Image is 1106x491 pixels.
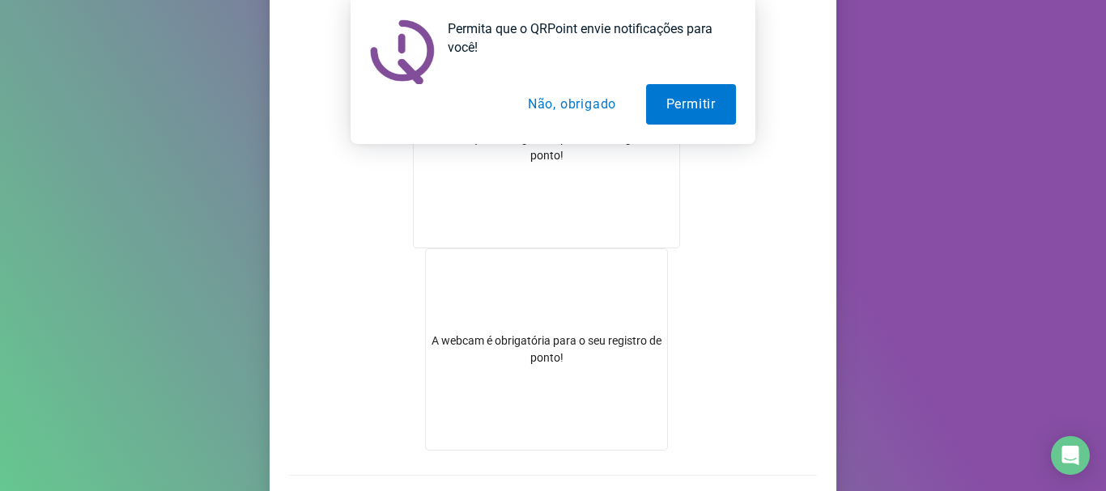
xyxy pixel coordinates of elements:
div: A webcam é obrigatória para o seu registro de ponto! [425,248,668,451]
div: Permita que o QRPoint envie notificações para você! [435,19,736,57]
button: Permitir [646,84,736,125]
img: notification icon [370,19,435,84]
div: A localização é obrigatória para o seu registro de ponto! [414,130,679,164]
div: Open Intercom Messenger [1051,436,1090,475]
button: Não, obrigado [508,84,636,125]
